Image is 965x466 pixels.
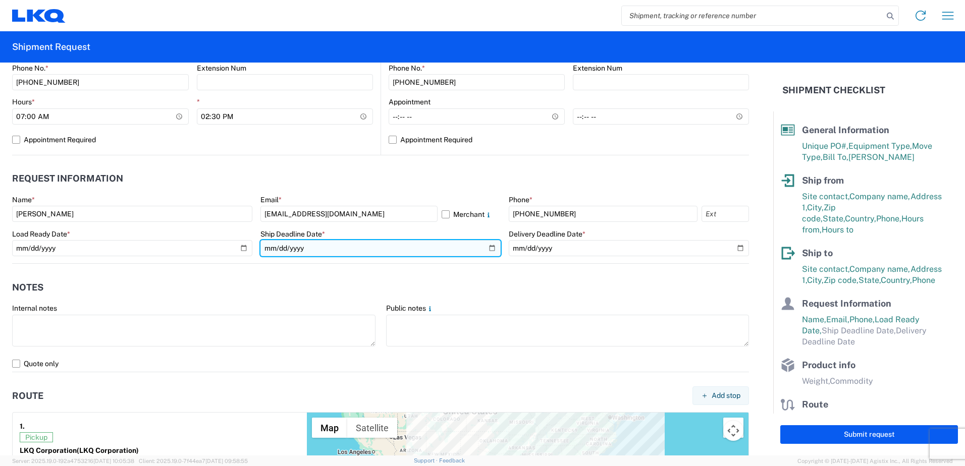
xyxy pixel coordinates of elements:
[12,64,48,73] label: Phone No.
[12,304,57,313] label: Internal notes
[260,229,325,239] label: Ship Deadline Date
[807,203,824,212] span: City,
[849,315,875,324] span: Phone,
[12,356,749,372] label: Quote only
[802,125,889,135] span: General Information
[830,376,873,386] span: Commodity
[389,97,431,106] label: Appointment
[881,275,912,285] span: Country,
[824,275,859,285] span: Zip code,
[802,360,855,370] span: Product info
[12,97,35,106] label: Hours
[20,446,139,454] strong: LKQ Corporation
[807,275,824,285] span: City,
[622,6,883,25] input: Shipment, tracking or reference number
[386,304,434,313] label: Public notes
[723,421,743,441] button: Map camera controls
[802,248,833,258] span: Ship to
[20,432,53,442] span: Pickup
[12,458,134,464] span: Server: 2025.19.0-192a4753216
[389,64,425,73] label: Phone No.
[822,225,853,235] span: Hours to
[692,386,749,405] button: Add stop
[848,141,912,151] span: Equipment Type,
[802,141,848,151] span: Unique PO#,
[845,214,876,223] span: Country,
[389,132,749,148] label: Appointment Required
[20,420,25,432] strong: 1.
[780,425,958,444] button: Submit request
[12,132,373,148] label: Appointment Required
[859,275,881,285] span: State,
[723,418,743,438] button: Toggle fullscreen view
[414,457,439,463] a: Support
[802,175,844,186] span: Ship from
[802,264,849,274] span: Site contact,
[802,192,849,201] span: Site contact,
[802,315,826,324] span: Name,
[12,229,70,239] label: Load Ready Date
[876,214,901,223] span: Phone,
[77,446,139,454] span: (LKQ Corporation)
[12,282,43,293] h2: Notes
[93,458,134,464] span: [DATE] 10:05:38
[848,152,915,162] span: [PERSON_NAME]
[12,173,123,184] h2: Request Information
[849,192,910,201] span: Company name,
[197,64,246,73] label: Extension Num
[712,391,740,400] span: Add stop
[822,326,896,335] span: Ship Deadline Date,
[509,229,585,239] label: Delivery Deadline Date
[509,195,532,204] label: Phone
[439,457,465,463] a: Feedback
[802,376,830,386] span: Weight,
[12,391,43,401] h2: Route
[205,458,248,464] span: [DATE] 09:58:55
[826,315,849,324] span: Email,
[702,206,749,222] input: Ext
[797,456,953,465] span: Copyright © [DATE]-[DATE] Agistix Inc., All Rights Reserved
[912,275,935,285] span: Phone
[802,298,891,309] span: Request Information
[823,152,848,162] span: Bill To,
[823,214,845,223] span: State,
[849,264,910,274] span: Company name,
[139,458,248,464] span: Client: 2025.19.0-7f44ea7
[12,195,35,204] label: Name
[347,418,397,438] button: Show satellite imagery
[802,399,828,410] span: Route
[573,64,622,73] label: Extension Num
[260,195,282,204] label: Email
[782,84,885,96] h2: Shipment Checklist
[442,206,501,222] label: Merchant
[12,41,90,53] h2: Shipment Request
[312,418,347,438] button: Show street map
